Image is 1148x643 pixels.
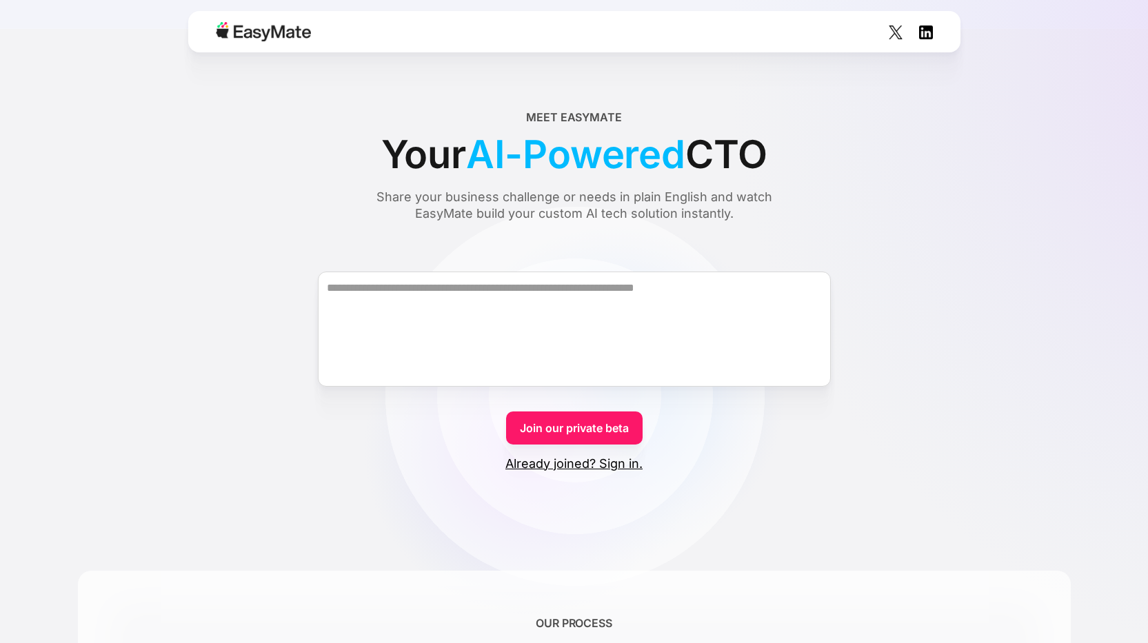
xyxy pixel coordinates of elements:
[381,125,767,183] div: Your
[350,189,798,222] div: Share your business challenge or needs in plain English and watch EasyMate build your custom AI t...
[216,22,311,41] img: Easymate logo
[505,456,643,472] a: Already joined? Sign in.
[466,125,685,183] span: AI-Powered
[526,109,622,125] div: Meet EasyMate
[889,25,903,39] img: Social Icon
[919,25,933,39] img: Social Icon
[536,615,612,631] div: OUR PROCESS
[506,411,643,445] a: Join our private beta
[78,247,1071,472] form: Form
[685,125,767,183] span: CTO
